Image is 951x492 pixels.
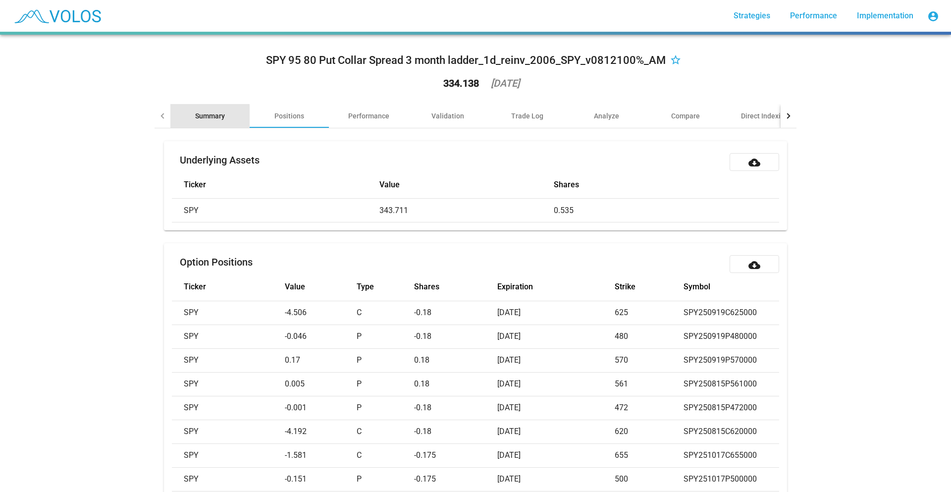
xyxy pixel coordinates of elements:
td: 655 [615,443,684,467]
td: P [357,467,414,491]
td: [DATE] [497,372,615,396]
td: SPY [172,467,285,491]
td: SPY [172,199,379,222]
td: SPY [172,348,285,372]
td: [DATE] [497,443,615,467]
div: Validation [431,111,464,121]
td: P [357,372,414,396]
div: Trade Log [511,111,543,121]
td: 0.005 [285,372,357,396]
td: 343.711 [379,199,554,222]
td: -0.046 [285,325,357,348]
td: -0.175 [414,443,497,467]
td: [DATE] [497,301,615,325]
td: P [357,348,414,372]
div: Analyze [594,111,619,121]
td: 0.18 [414,348,497,372]
div: Performance [348,111,389,121]
td: 0.535 [554,199,779,222]
img: blue_transparent.png [8,3,106,28]
td: 0.17 [285,348,357,372]
td: SPY [172,396,285,420]
th: Strike [615,273,684,301]
td: [DATE] [497,420,615,443]
td: [DATE] [497,396,615,420]
td: -0.18 [414,420,497,443]
td: P [357,325,414,348]
td: 480 [615,325,684,348]
mat-icon: cloud_download [748,157,760,168]
td: -0.18 [414,301,497,325]
a: Implementation [849,7,921,25]
td: 500 [615,467,684,491]
td: -0.18 [414,396,497,420]
div: Direct Indexing [741,111,789,121]
th: Expiration [497,273,615,301]
td: [DATE] [497,467,615,491]
th: Type [357,273,414,301]
span: Performance [790,11,837,20]
td: -1.581 [285,443,357,467]
td: SPY [172,301,285,325]
td: -0.175 [414,467,497,491]
td: SPY [172,443,285,467]
div: [DATE] [491,78,520,88]
td: 625 [615,301,684,325]
td: [DATE] [497,348,615,372]
td: 620 [615,420,684,443]
td: 561 [615,372,684,396]
td: C [357,301,414,325]
td: 472 [615,396,684,420]
mat-icon: cloud_download [748,259,760,271]
td: -4.192 [285,420,357,443]
div: SPY 95 80 Put Collar Spread 3 month ladder_1d_reinv_2006_SPY_v0812100%_AM [266,53,666,68]
td: -0.001 [285,396,357,420]
mat-icon: star_border [670,55,682,67]
td: SPY [172,325,285,348]
span: Strategies [734,11,770,20]
td: P [357,396,414,420]
td: -4.506 [285,301,357,325]
div: Summary [195,111,225,121]
td: C [357,443,414,467]
th: Shares [554,171,779,199]
td: -0.151 [285,467,357,491]
td: C [357,420,414,443]
td: -0.18 [414,325,497,348]
td: SPY [172,420,285,443]
td: 570 [615,348,684,372]
a: Performance [782,7,845,25]
td: 0.18 [414,372,497,396]
div: 334.138 [443,78,479,88]
span: Implementation [857,11,913,20]
mat-card-title: Underlying Assets [180,155,260,165]
td: SPY [172,372,285,396]
a: Strategies [726,7,778,25]
td: [DATE] [497,325,615,348]
div: Positions [274,111,304,121]
mat-card-title: Option Positions [180,257,253,267]
th: Value [379,171,554,199]
th: Value [285,273,357,301]
th: Shares [414,273,497,301]
mat-icon: account_circle [927,10,939,22]
th: Ticker [172,273,285,301]
div: Compare [671,111,700,121]
th: Ticker [172,171,379,199]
